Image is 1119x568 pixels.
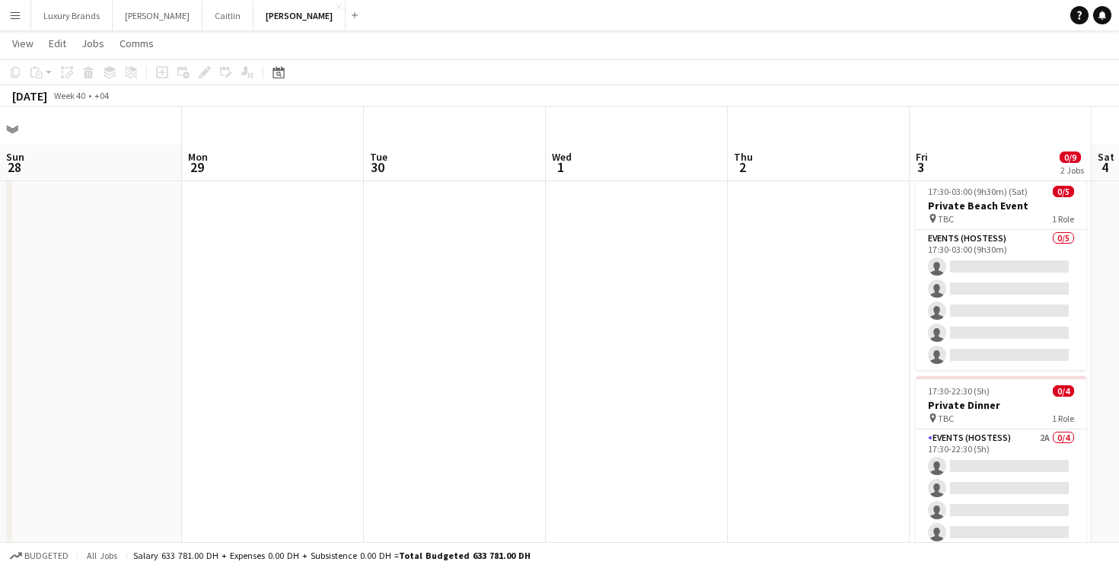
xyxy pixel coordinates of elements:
[732,158,753,176] span: 2
[6,150,24,164] span: Sun
[928,186,1028,197] span: 17:30-03:00 (9h30m) (Sat)
[94,90,109,101] div: +04
[368,158,387,176] span: 30
[916,230,1086,370] app-card-role: Events (Hostess)0/517:30-03:00 (9h30m)
[75,34,110,53] a: Jobs
[916,429,1086,547] app-card-role: Events (Hostess)2A0/417:30-22:30 (5h)
[916,199,1086,212] h3: Private Beach Event
[1095,158,1114,176] span: 4
[916,398,1086,412] h3: Private Dinner
[399,550,531,561] span: Total Budgeted 633 781.00 DH
[1052,413,1074,424] span: 1 Role
[24,550,69,561] span: Budgeted
[916,150,928,164] span: Fri
[188,150,208,164] span: Mon
[49,37,66,50] span: Edit
[1053,186,1074,197] span: 0/5
[113,1,202,30] button: [PERSON_NAME]
[186,158,208,176] span: 29
[734,150,753,164] span: Thu
[31,1,113,30] button: Luxury Brands
[370,150,387,164] span: Tue
[1060,152,1081,163] span: 0/9
[550,158,572,176] span: 1
[81,37,104,50] span: Jobs
[928,385,990,397] span: 17:30-22:30 (5h)
[113,34,160,53] a: Comms
[43,34,72,53] a: Edit
[50,90,88,101] span: Week 40
[1052,213,1074,225] span: 1 Role
[8,547,71,564] button: Budgeted
[12,37,33,50] span: View
[938,413,954,424] span: TBC
[84,550,120,561] span: All jobs
[120,37,154,50] span: Comms
[916,177,1086,370] app-job-card: 17:30-03:00 (9h30m) (Sat)0/5Private Beach Event TBC1 RoleEvents (Hostess)0/517:30-03:00 (9h30m)
[12,88,47,104] div: [DATE]
[253,1,346,30] button: [PERSON_NAME]
[202,1,253,30] button: Caitlin
[1060,164,1084,176] div: 2 Jobs
[552,150,572,164] span: Wed
[916,376,1086,547] app-job-card: 17:30-22:30 (5h)0/4Private Dinner TBC1 RoleEvents (Hostess)2A0/417:30-22:30 (5h)
[1053,385,1074,397] span: 0/4
[1098,150,1114,164] span: Sat
[133,550,531,561] div: Salary 633 781.00 DH + Expenses 0.00 DH + Subsistence 0.00 DH =
[913,158,928,176] span: 3
[4,158,24,176] span: 28
[938,213,954,225] span: TBC
[6,34,40,53] a: View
